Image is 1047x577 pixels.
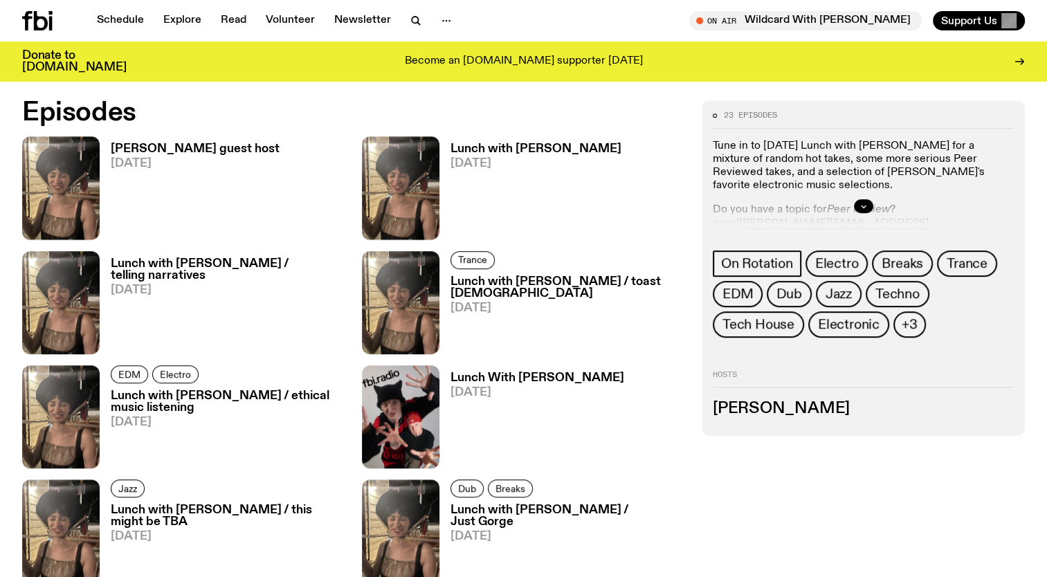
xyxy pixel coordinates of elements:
a: Volunteer [257,11,323,30]
a: Explore [155,11,210,30]
span: Electronic [818,317,880,332]
a: Read [212,11,255,30]
a: Lunch with [PERSON_NAME] / toast [DEMOGRAPHIC_DATA][DATE] [439,276,685,354]
a: Schedule [89,11,152,30]
h2: Hosts [713,371,1014,387]
span: Support Us [941,15,997,27]
a: Electronic [808,311,889,338]
a: Dub [767,281,811,307]
span: On Rotation [721,256,793,271]
span: Jazz [118,484,137,494]
span: Dub [776,286,801,302]
a: Breaks [488,479,533,497]
h3: Lunch with [PERSON_NAME] [450,143,621,155]
span: [DATE] [450,387,624,399]
h3: Lunch with [PERSON_NAME] / ethical music listening [111,390,345,414]
span: Breaks [495,484,525,494]
span: [DATE] [111,284,345,296]
span: Jazz [826,286,852,302]
span: +3 [902,317,918,332]
button: +3 [893,311,926,338]
h2: Episodes [22,100,685,125]
a: Lunch With [PERSON_NAME][DATE] [439,372,624,468]
span: Tech House [722,317,794,332]
a: Newsletter [326,11,399,30]
a: EDM [713,281,763,307]
span: 23 episodes [724,111,777,119]
button: Support Us [933,11,1025,30]
button: On AirWildcard With [PERSON_NAME] [689,11,922,30]
span: Trance [947,256,987,271]
a: On Rotation [713,250,801,277]
a: Breaks [872,250,933,277]
a: Trance [450,251,495,269]
h3: [PERSON_NAME] [713,401,1014,416]
a: Dub [450,479,484,497]
h3: [PERSON_NAME] guest host [111,143,280,155]
span: [DATE] [450,302,685,314]
a: Lunch with [PERSON_NAME][DATE] [439,143,621,239]
span: Electro [160,369,191,379]
a: EDM [111,365,148,383]
h3: Lunch with [PERSON_NAME] / toast [DEMOGRAPHIC_DATA] [450,276,685,300]
p: Become an [DOMAIN_NAME] supporter [DATE] [405,55,643,68]
a: Lunch with [PERSON_NAME] / telling narratives[DATE] [100,258,345,354]
span: Electro [815,256,859,271]
h3: Lunch with [PERSON_NAME] / Just Gorge [450,504,685,528]
span: [DATE] [111,531,345,542]
p: Tune in to [DATE] Lunch with [PERSON_NAME] for a mixture of random hot takes, some more serious P... [713,140,1014,193]
span: Techno [875,286,920,302]
h3: Lunch With [PERSON_NAME] [450,372,624,384]
span: EDM [118,369,140,379]
span: [DATE] [450,158,621,170]
h3: Lunch with [PERSON_NAME] / telling narratives [111,258,345,282]
a: Electro [152,365,199,383]
a: [PERSON_NAME] guest host[DATE] [100,143,280,239]
span: Trance [458,255,487,265]
a: Electro [805,250,868,277]
span: [DATE] [450,531,685,542]
a: Lunch with [PERSON_NAME] / ethical music listening[DATE] [100,390,345,468]
h3: Lunch with [PERSON_NAME] / this might be TBA [111,504,345,528]
a: Jazz [111,479,145,497]
h3: Donate to [DOMAIN_NAME] [22,50,127,73]
span: [DATE] [111,158,280,170]
a: Tech House [713,311,804,338]
span: Breaks [882,256,923,271]
span: [DATE] [111,416,345,428]
a: Jazz [816,281,862,307]
a: Trance [937,250,997,277]
span: EDM [722,286,753,302]
a: Techno [866,281,929,307]
span: Dub [458,484,476,494]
